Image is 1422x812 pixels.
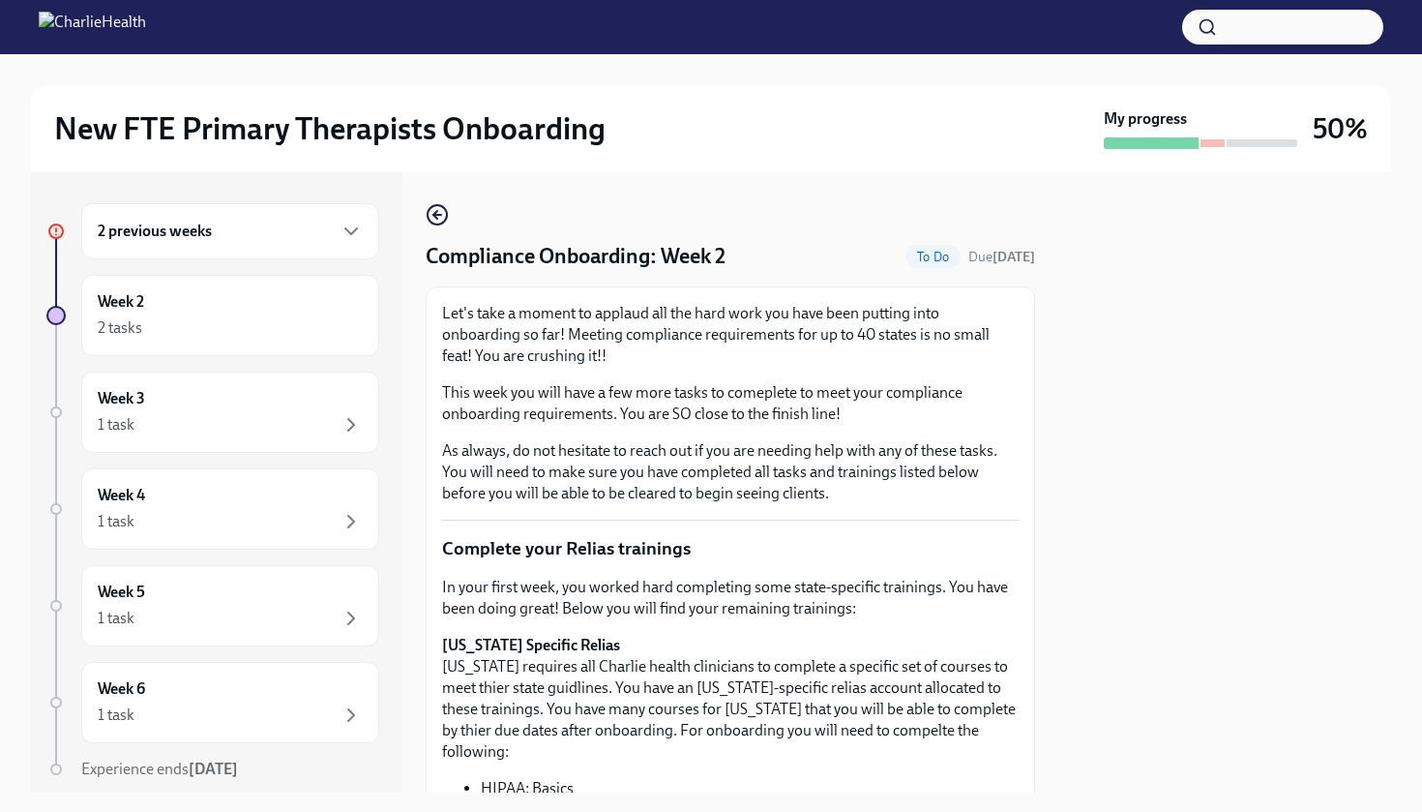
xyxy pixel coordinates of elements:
div: 1 task [98,511,134,532]
p: This week you will have a few more tasks to comeplete to meet your compliance onboarding requirem... [442,382,1019,425]
li: HIPAA: Basics [481,778,1019,799]
h4: Compliance Onboarding: Week 2 [426,242,726,271]
strong: [DATE] [189,760,238,778]
h3: 50% [1313,111,1368,146]
p: Complete your Relias trainings [442,536,1019,561]
div: 1 task [98,414,134,436]
h2: New FTE Primary Therapists Onboarding [54,109,606,148]
p: [US_STATE] requires all Charlie health clinicians to complete a specific set of courses to meet t... [442,635,1019,763]
a: Week 61 task [46,662,379,743]
p: In your first week, you worked hard completing some state-specific trainings. You have been doing... [442,577,1019,619]
div: 1 task [98,608,134,629]
strong: [DATE] [992,249,1035,265]
div: 2 tasks [98,317,142,339]
div: 1 task [98,705,134,726]
span: August 30th, 2025 10:00 [968,248,1035,266]
h6: Week 6 [98,678,145,700]
span: To Do [905,250,961,264]
a: Week 22 tasks [46,275,379,356]
h6: Week 3 [98,388,145,409]
span: Experience ends [81,760,238,778]
p: As always, do not hesitate to reach out if you are needing help with any of these tasks. You will... [442,440,1019,504]
strong: My progress [1104,108,1187,130]
strong: [US_STATE] Specific Relias [442,636,620,654]
img: CharlieHealth [39,12,146,43]
h6: Week 2 [98,291,144,313]
div: 2 previous weeks [81,203,379,259]
a: Week 31 task [46,372,379,453]
h6: Week 4 [98,485,145,506]
span: Due [968,249,1035,265]
h6: 2 previous weeks [98,221,212,242]
a: Week 51 task [46,565,379,647]
h6: Week 5 [98,582,145,603]
p: Let's take a moment to applaud all the hard work you have been putting into onboarding so far! Me... [442,303,1019,367]
a: Week 41 task [46,468,379,550]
